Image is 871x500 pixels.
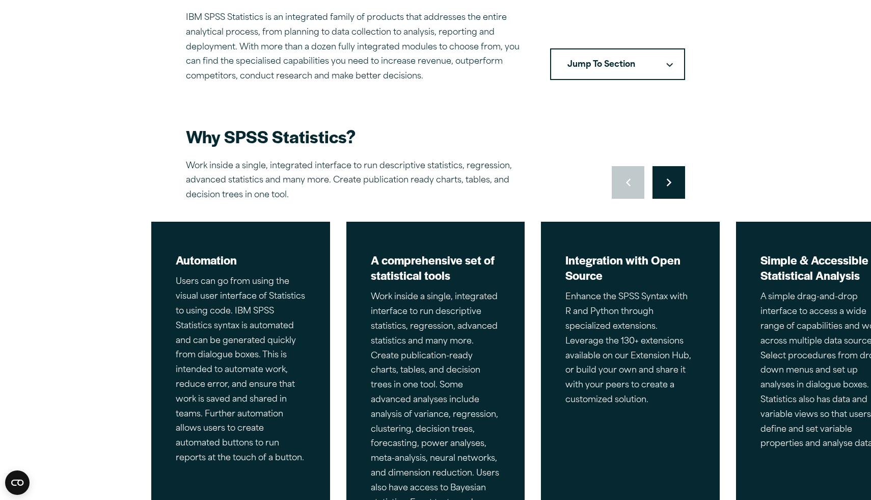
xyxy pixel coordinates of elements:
[667,178,671,187] svg: Right pointing chevron
[565,252,695,283] h2: Integration with Open Source
[550,48,685,80] button: Jump To SectionDownward pointing chevron
[666,63,673,67] svg: Downward pointing chevron
[652,166,685,199] button: Move to next slide
[5,470,30,495] button: Open CMP widget
[176,275,306,465] p: Users can go from using the visual user interface of Statistics to using code. IBM SPSS Statistic...
[186,125,542,148] h2: Why SPSS Statistics?
[371,252,501,283] h2: A comprehensive set of statistical tools
[186,159,542,203] p: Work inside a single, integrated interface to run descriptive statistics, regression, advanced st...
[176,252,306,268] h2: Automation
[186,11,526,84] p: IBM SPSS Statistics is an integrated family of products that addresses the entire analytical proc...
[565,290,695,407] p: Enhance the SPSS Syntax with R and Python through specialized extensions. Leverage the 130+ exten...
[550,48,685,80] nav: Table of Contents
